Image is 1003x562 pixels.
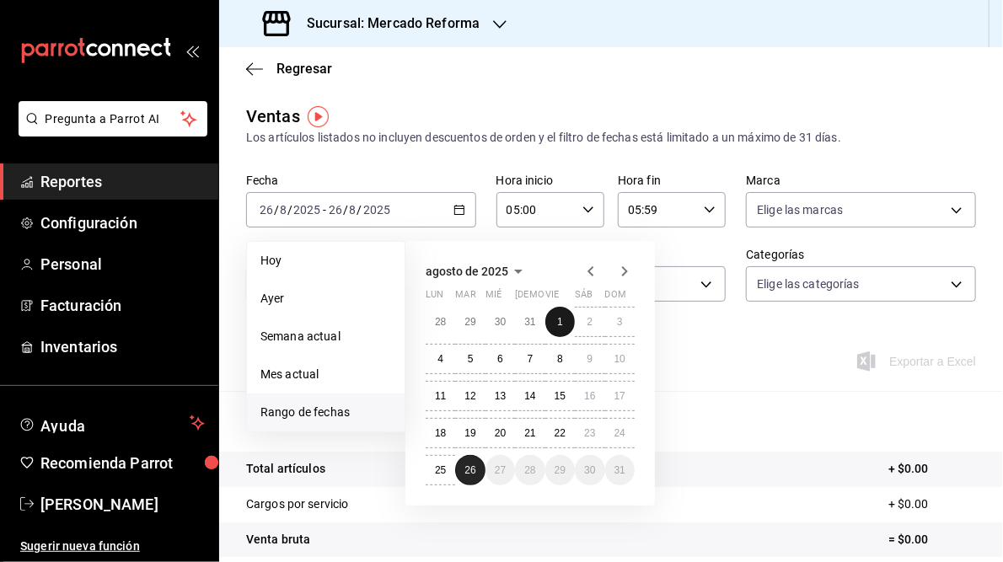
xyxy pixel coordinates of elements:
[464,427,475,439] abbr: 19 de agosto de 2025
[614,464,625,476] abbr: 31 de agosto de 2025
[426,344,455,374] button: 4 de agosto de 2025
[575,455,604,485] button: 30 de agosto de 2025
[555,390,566,402] abbr: 15 de agosto de 2025
[426,418,455,448] button: 18 de agosto de 2025
[455,418,485,448] button: 19 de agosto de 2025
[524,464,535,476] abbr: 28 de agosto de 2025
[260,290,391,308] span: Ayer
[260,404,391,421] span: Rango de fechas
[485,381,515,411] button: 13 de agosto de 2025
[12,122,207,140] a: Pregunta a Parrot AI
[455,344,485,374] button: 5 de agosto de 2025
[485,344,515,374] button: 6 de agosto de 2025
[485,289,501,307] abbr: miércoles
[435,464,446,476] abbr: 25 de agosto de 2025
[362,203,391,217] input: ----
[575,418,604,448] button: 23 de agosto de 2025
[515,381,544,411] button: 14 de agosto de 2025
[888,531,976,549] p: = $0.00
[426,261,528,281] button: agosto de 2025
[464,390,475,402] abbr: 12 de agosto de 2025
[557,316,563,328] abbr: 1 de agosto de 2025
[545,289,559,307] abbr: viernes
[614,390,625,402] abbr: 17 de agosto de 2025
[587,316,593,328] abbr: 2 de agosto de 2025
[323,203,326,217] span: -
[888,460,976,478] p: + $0.00
[455,307,485,337] button: 29 de julio de 2025
[40,170,205,193] span: Reportes
[495,316,506,328] abbr: 30 de julio de 2025
[528,353,534,365] abbr: 7 de agosto de 2025
[757,276,860,292] span: Elige las categorías
[545,307,575,337] button: 1 de agosto de 2025
[246,531,310,549] p: Venta bruta
[605,418,635,448] button: 24 de agosto de 2025
[485,307,515,337] button: 30 de julio de 2025
[605,344,635,374] button: 10 de agosto de 2025
[426,307,455,337] button: 28 de julio de 2025
[246,495,349,513] p: Cargos por servicio
[584,390,595,402] abbr: 16 de agosto de 2025
[605,307,635,337] button: 3 de agosto de 2025
[557,353,563,365] abbr: 8 de agosto de 2025
[617,316,623,328] abbr: 3 de agosto de 2025
[618,175,726,187] label: Hora fin
[435,427,446,439] abbr: 18 de agosto de 2025
[343,203,348,217] span: /
[279,203,287,217] input: --
[40,294,205,317] span: Facturación
[757,201,843,218] span: Elige las marcas
[437,353,443,365] abbr: 4 de agosto de 2025
[40,452,205,474] span: Recomienda Parrot
[468,353,474,365] abbr: 5 de agosto de 2025
[246,104,300,129] div: Ventas
[426,455,455,485] button: 25 de agosto de 2025
[584,427,595,439] abbr: 23 de agosto de 2025
[515,455,544,485] button: 28 de agosto de 2025
[455,455,485,485] button: 26 de agosto de 2025
[575,289,593,307] abbr: sábado
[426,265,508,278] span: agosto de 2025
[587,353,593,365] abbr: 9 de agosto de 2025
[575,307,604,337] button: 2 de agosto de 2025
[349,203,357,217] input: --
[497,353,503,365] abbr: 6 de agosto de 2025
[260,252,391,270] span: Hoy
[20,538,205,555] span: Sugerir nueva función
[328,203,343,217] input: --
[40,253,205,276] span: Personal
[40,211,205,234] span: Configuración
[292,203,321,217] input: ----
[426,381,455,411] button: 11 de agosto de 2025
[496,175,604,187] label: Hora inicio
[246,175,476,187] label: Fecha
[455,289,475,307] abbr: martes
[246,460,325,478] p: Total artículos
[515,344,544,374] button: 7 de agosto de 2025
[545,455,575,485] button: 29 de agosto de 2025
[274,203,279,217] span: /
[524,316,535,328] abbr: 31 de julio de 2025
[524,427,535,439] abbr: 21 de agosto de 2025
[260,328,391,345] span: Semana actual
[308,106,329,127] img: Tooltip marker
[524,390,535,402] abbr: 14 de agosto de 2025
[464,464,475,476] abbr: 26 de agosto de 2025
[545,344,575,374] button: 8 de agosto de 2025
[485,418,515,448] button: 20 de agosto de 2025
[435,390,446,402] abbr: 11 de agosto de 2025
[260,366,391,383] span: Mes actual
[185,44,199,57] button: open_drawer_menu
[605,455,635,485] button: 31 de agosto de 2025
[614,427,625,439] abbr: 24 de agosto de 2025
[485,455,515,485] button: 27 de agosto de 2025
[287,203,292,217] span: /
[246,129,976,147] div: Los artículos listados no incluyen descuentos de orden y el filtro de fechas está limitado a un m...
[40,413,183,433] span: Ayuda
[545,418,575,448] button: 22 de agosto de 2025
[746,175,976,187] label: Marca
[435,316,446,328] abbr: 28 de julio de 2025
[555,464,566,476] abbr: 29 de agosto de 2025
